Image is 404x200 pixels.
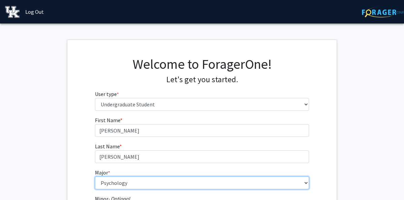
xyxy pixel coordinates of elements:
[95,117,120,123] span: First Name
[95,75,309,85] h4: Let's get you started.
[362,7,404,17] img: ForagerOne Logo
[95,143,120,150] span: Last Name
[95,56,309,72] h1: Welcome to ForagerOne!
[95,90,119,98] label: User type
[5,170,29,195] iframe: Chat
[5,6,20,18] img: University of Kentucky Logo
[95,168,110,177] label: Major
